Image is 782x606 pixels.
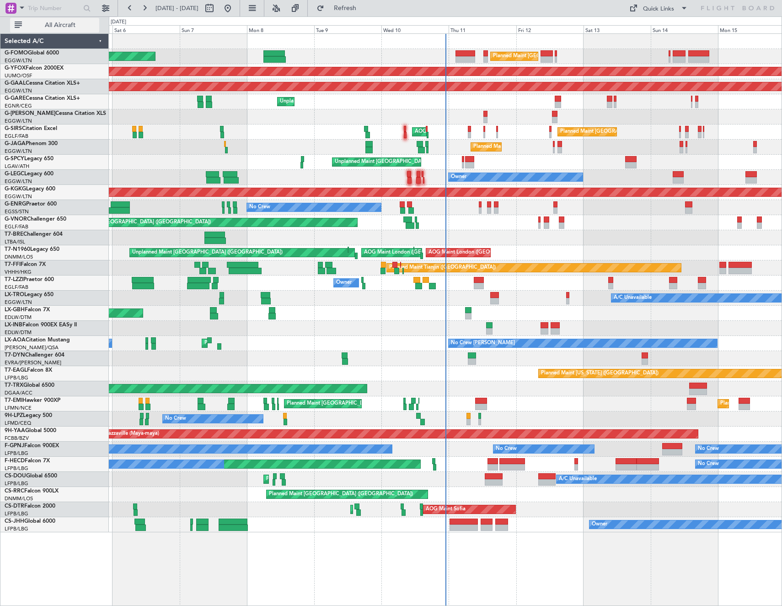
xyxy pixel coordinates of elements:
[451,336,515,350] div: No Crew [PERSON_NAME]
[75,427,159,441] div: AOG Maint Brazzaville (Maya-maya)
[5,359,61,366] a: EVRA/[PERSON_NAME]
[5,171,54,177] a: G-LEGCLegacy 600
[516,25,584,33] div: Fri 12
[541,367,659,380] div: Planned Maint [US_STATE] ([GEOGRAPHIC_DATA])
[5,201,57,207] a: G-ENRGPraetor 600
[5,111,106,116] a: G-[PERSON_NAME]Cessna Citation XLS
[5,329,32,336] a: EDLW/DTM
[5,352,64,358] a: T7-DYNChallenger 604
[5,503,24,509] span: CS-DTR
[5,450,28,457] a: LFPB/LBG
[266,472,410,486] div: Planned Maint [GEOGRAPHIC_DATA] ([GEOGRAPHIC_DATA])
[5,57,32,64] a: EGGW/LTN
[473,140,617,154] div: Planned Maint [GEOGRAPHIC_DATA] ([GEOGRAPHIC_DATA])
[5,232,63,237] a: T7-BREChallenger 604
[24,22,96,28] span: All Aircraft
[5,368,52,373] a: T7-EAGLFalcon 8X
[5,126,57,131] a: G-SIRSCitation Excel
[5,141,58,146] a: G-JAGAPhenom 300
[5,488,24,494] span: CS-RRC
[5,118,32,124] a: EGGW/LTN
[269,487,413,501] div: Planned Maint [GEOGRAPHIC_DATA] ([GEOGRAPHIC_DATA])
[5,307,25,313] span: LX-GBH
[698,442,719,456] div: No Crew
[5,171,24,177] span: G-LEGC
[280,95,363,108] div: Unplanned Maint [PERSON_NAME]
[5,473,26,479] span: CS-DOU
[5,156,24,162] span: G-SPCY
[112,25,180,33] div: Sat 6
[5,488,59,494] a: CS-RRCFalcon 900LX
[5,216,27,222] span: G-VNOR
[5,495,33,502] a: DNMM/LOS
[5,216,66,222] a: G-VNORChallenger 650
[5,503,55,509] a: CS-DTRFalcon 2000
[5,262,46,267] a: T7-FFIFalcon 7X
[5,247,30,252] span: T7-N1960
[364,246,466,260] div: AOG Maint London ([GEOGRAPHIC_DATA])
[5,65,26,71] span: G-YFOX
[67,216,211,229] div: Planned Maint [GEOGRAPHIC_DATA] ([GEOGRAPHIC_DATA])
[5,277,54,282] a: T7-LZZIPraetor 600
[559,472,597,486] div: A/C Unavailable
[381,25,449,33] div: Wed 10
[5,383,23,388] span: T7-TRX
[5,420,31,427] a: LFMD/CEQ
[5,405,32,411] a: LFMN/NCE
[5,223,28,230] a: EGLF/FAB
[449,25,516,33] div: Thu 11
[5,72,32,79] a: UUMO/OSF
[247,25,314,33] div: Mon 8
[132,246,283,260] div: Unplanned Maint [GEOGRAPHIC_DATA] ([GEOGRAPHIC_DATA])
[5,111,55,116] span: G-[PERSON_NAME]
[5,201,26,207] span: G-ENRG
[5,458,50,464] a: F-HECDFalcon 7X
[249,200,270,214] div: No Crew
[5,186,26,192] span: G-KGKG
[451,170,466,184] div: Owner
[5,254,33,260] a: DNMM/LOS
[5,337,70,343] a: LX-AOACitation Mustang
[5,141,26,146] span: G-JAGA
[5,269,32,276] a: VHHH/HKG
[5,307,50,313] a: LX-GBHFalcon 7X
[5,428,25,433] span: 9H-YAA
[5,473,57,479] a: CS-DOUGlobal 6500
[5,193,32,200] a: EGGW/LTN
[643,5,674,14] div: Quick Links
[5,133,28,140] a: EGLF/FAB
[5,277,23,282] span: T7-LZZI
[10,18,99,32] button: All Aircraft
[5,322,77,328] a: LX-INBFalcon 900EX EASy II
[5,292,54,298] a: LX-TROLegacy 650
[5,458,25,464] span: F-HECD
[5,413,52,418] a: 9H-LPZLegacy 500
[5,148,32,155] a: EGGW/LTN
[5,208,29,215] a: EGSS/STN
[428,246,531,260] div: AOG Maint London ([GEOGRAPHIC_DATA])
[5,186,55,192] a: G-KGKGLegacy 600
[312,1,367,16] button: Refresh
[5,368,27,373] span: T7-EAGL
[287,397,374,411] div: Planned Maint [GEOGRAPHIC_DATA]
[326,5,364,11] span: Refresh
[5,96,26,101] span: G-GARE
[314,25,381,33] div: Tue 9
[165,412,186,426] div: No Crew
[180,25,247,33] div: Sun 7
[5,314,32,321] a: EDLW/DTM
[204,336,348,350] div: Planned Maint [GEOGRAPHIC_DATA] ([GEOGRAPHIC_DATA])
[5,65,64,71] a: G-YFOXFalcon 2000EX
[5,87,32,94] a: EGGW/LTN
[5,352,25,358] span: T7-DYN
[493,49,637,63] div: Planned Maint [GEOGRAPHIC_DATA] ([GEOGRAPHIC_DATA])
[5,163,29,170] a: LGAV/ATH
[5,262,21,267] span: T7-FFI
[28,1,80,15] input: Trip Number
[5,96,80,101] a: G-GARECessna Citation XLS+
[5,156,54,162] a: G-SPCYLegacy 650
[584,25,651,33] div: Sat 13
[5,247,59,252] a: T7-N1960Legacy 650
[5,428,56,433] a: 9H-YAAGlobal 5000
[5,398,22,403] span: T7-EMI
